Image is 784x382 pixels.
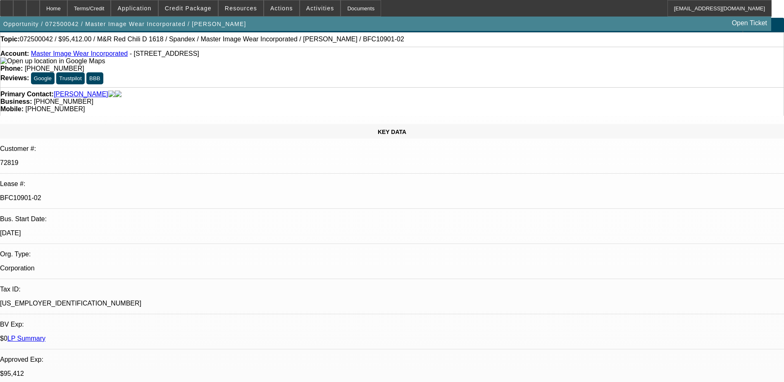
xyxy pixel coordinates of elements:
[56,72,84,84] button: Trustpilot
[25,65,84,72] span: [PHONE_NUMBER]
[306,5,334,12] span: Activities
[54,91,108,98] a: [PERSON_NAME]
[0,74,29,81] strong: Reviews:
[0,57,105,64] a: View Google Maps
[0,91,54,98] strong: Primary Contact:
[31,72,55,84] button: Google
[117,5,151,12] span: Application
[130,50,199,57] span: - [STREET_ADDRESS]
[86,72,103,84] button: BBB
[108,91,115,98] img: facebook-icon.png
[3,21,246,27] span: Opportunity / 072500042 / Master Image Wear Incorporated / [PERSON_NAME]
[0,65,23,72] strong: Phone:
[0,105,24,112] strong: Mobile:
[0,50,29,57] strong: Account:
[378,129,406,135] span: KEY DATA
[0,36,20,43] strong: Topic:
[270,5,293,12] span: Actions
[7,335,45,342] a: LP Summary
[31,50,128,57] a: Master Image Wear Incorporated
[225,5,257,12] span: Resources
[115,91,122,98] img: linkedin-icon.png
[0,57,105,65] img: Open up location in Google Maps
[300,0,341,16] button: Activities
[159,0,218,16] button: Credit Package
[0,98,32,105] strong: Business:
[264,0,299,16] button: Actions
[165,5,212,12] span: Credit Package
[25,105,85,112] span: [PHONE_NUMBER]
[34,98,93,105] span: [PHONE_NUMBER]
[219,0,263,16] button: Resources
[729,16,770,30] a: Open Ticket
[111,0,157,16] button: Application
[20,36,404,43] span: 072500042 / $95,412.00 / M&R Red Chili D 1618 / Spandex / Master Image Wear Incorporated / [PERSO...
